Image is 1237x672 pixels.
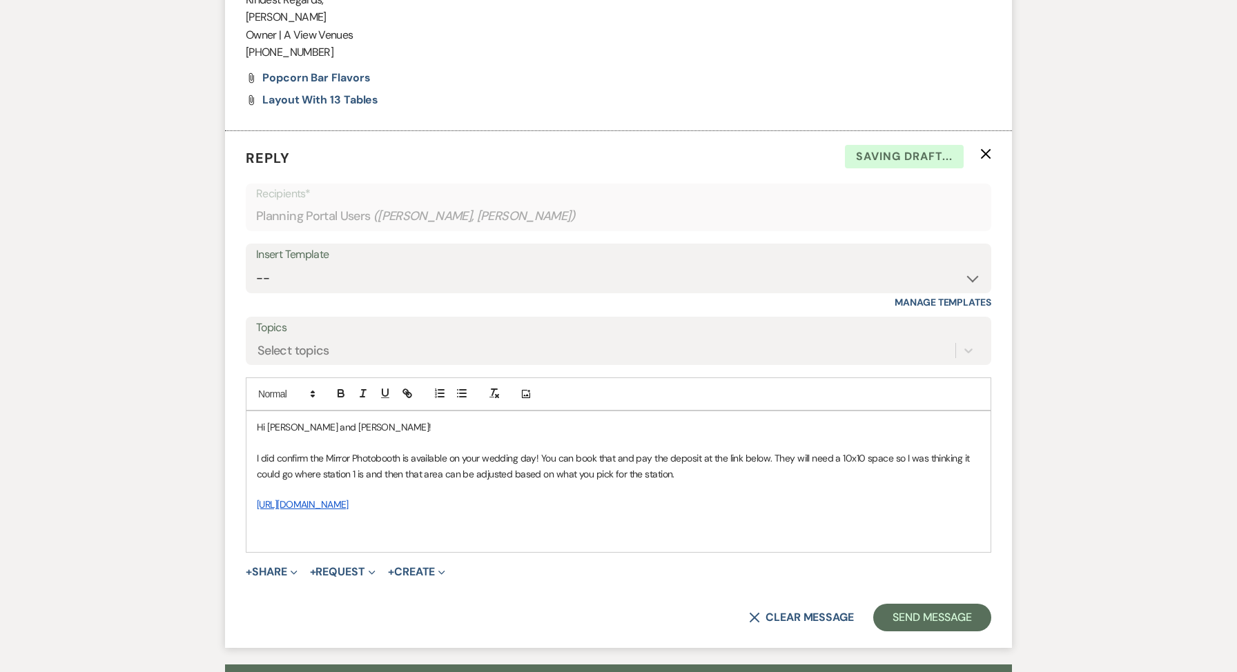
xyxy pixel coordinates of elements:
div: Insert Template [256,245,981,265]
button: Send Message [873,604,991,631]
p: I did confirm the Mirror Photobooth is available on your wedding day! You can book that and pay t... [257,451,980,482]
label: Topics [256,318,981,338]
button: Request [310,566,376,577]
span: + [388,566,394,577]
span: ( [PERSON_NAME], [PERSON_NAME] ) [373,207,576,226]
a: [URL][DOMAIN_NAME] [257,498,349,511]
div: Planning Portal Users [256,203,981,230]
span: Saving draft... [845,145,964,168]
a: Popcorn Bar Flavors [262,72,370,83]
button: Create [388,566,445,577]
p: [PHONE_NUMBER] [246,43,991,61]
button: Share [246,566,298,577]
span: Reply [246,149,290,167]
a: Manage Templates [895,296,991,308]
a: Layout with 13 tables [262,95,378,106]
p: Owner | A View Venues [246,26,991,44]
div: Select topics [257,342,329,360]
span: Popcorn Bar Flavors [262,70,370,85]
button: Clear message [749,612,854,623]
span: + [246,566,252,577]
span: Layout with 13 tables [262,92,378,107]
p: Hi [PERSON_NAME] and [PERSON_NAME]! [257,419,980,435]
span: + [310,566,316,577]
p: Recipients* [256,185,981,203]
p: [PERSON_NAME] [246,8,991,26]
